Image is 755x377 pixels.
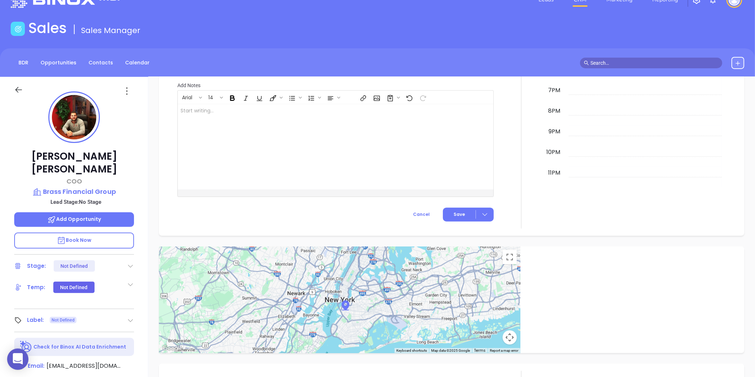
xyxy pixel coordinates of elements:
img: Google [161,344,184,353]
img: Ai-Enrich-DaqCidB-.svg [20,341,32,353]
span: Font size [204,91,225,103]
span: Book Now [57,237,92,244]
div: Not Defined [60,282,87,293]
a: Opportunities [36,57,81,69]
button: Arial [178,91,198,103]
span: Email: [28,362,44,371]
span: Fill color or set the text color [266,91,284,103]
div: 8pm [547,107,562,115]
p: Add Notes [177,81,494,89]
span: search [584,60,589,65]
p: COO [14,176,134,186]
span: Cancel [413,211,430,217]
span: Add Opportunity [47,216,101,223]
span: Insert Image [370,91,382,103]
span: Surveys [383,91,402,103]
span: Underline [252,91,265,103]
span: [EMAIL_ADDRESS][DOMAIN_NAME] [47,362,121,370]
span: Redo [416,91,429,103]
button: Toggle fullscreen view [503,250,517,264]
div: 9pm [547,127,562,136]
button: Keyboard shortcuts [396,348,427,353]
div: 10pm [545,148,562,156]
span: Italic [239,91,252,103]
span: Undo [402,91,415,103]
h1: Sales [28,20,67,37]
span: Insert Unordered List [285,91,304,103]
p: Lead Stage: No Stage [18,197,134,207]
span: Insert link [356,91,369,103]
p: Check for Binox AI Data Enrichment [33,343,126,351]
span: Sales Manager [81,25,140,36]
span: Bold [225,91,238,103]
div: 7pm [547,86,562,95]
div: 11pm [547,169,562,177]
span: Font family [178,91,204,103]
span: Not Defined [52,316,75,324]
p: [PERSON_NAME] [PERSON_NAME] [14,150,134,176]
span: 14 [205,94,217,99]
input: Search… [590,59,718,67]
button: Cancel [400,208,443,222]
a: BDR [14,57,33,69]
div: Stage: [27,261,46,271]
span: Insert Ordered List [304,91,323,103]
a: Contacts [84,57,117,69]
a: Terms (opens in new tab) [474,348,486,353]
button: 14 [205,91,219,103]
div: Not Defined [60,260,88,272]
div: Label: [27,315,44,325]
button: Map camera controls [503,330,517,345]
a: Report a map error [490,349,518,352]
img: profile-user [52,95,96,139]
div: Temp: [27,282,45,293]
span: Save [454,211,465,218]
a: Open this area in Google Maps (opens a new window) [161,344,184,353]
span: Map data ©2025 Google [431,349,470,352]
button: Save [443,208,494,222]
span: Align [323,91,342,103]
a: Brass Financial Group [14,187,134,197]
a: Calendar [121,57,154,69]
span: Arial [178,94,196,99]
